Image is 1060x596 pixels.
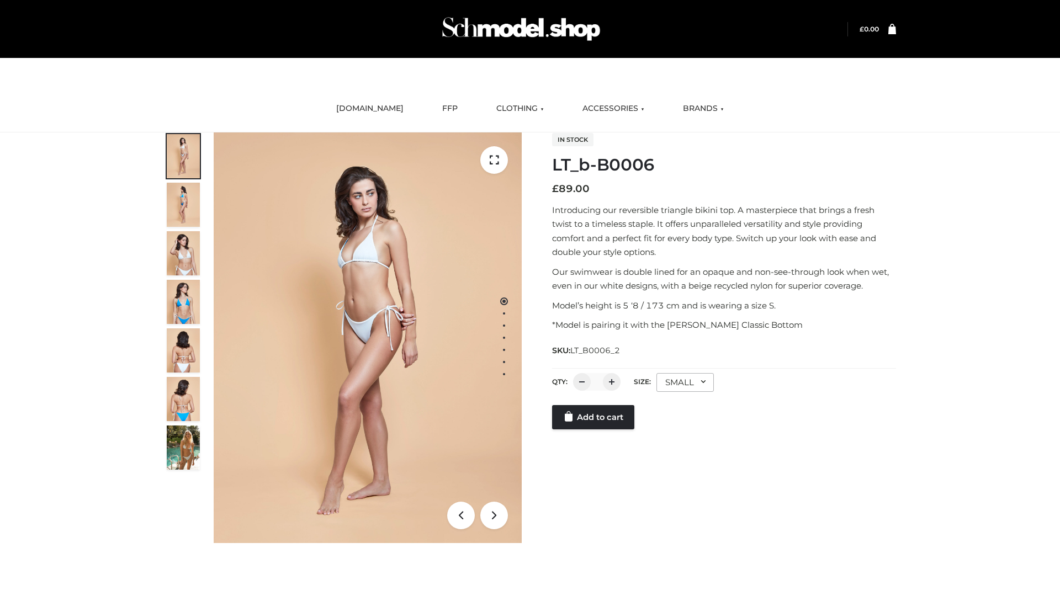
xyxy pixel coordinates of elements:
[552,203,896,259] p: Introducing our reversible triangle bikini top. A masterpiece that brings a fresh twist to a time...
[552,133,593,146] span: In stock
[438,7,604,51] img: Schmodel Admin 964
[574,97,653,121] a: ACCESSORIES
[434,97,466,121] a: FFP
[552,183,559,195] span: £
[860,25,879,33] a: £0.00
[552,377,568,386] label: QTY:
[552,155,896,175] h1: LT_b-B0006
[167,425,200,470] img: Arieltop_CloudNine_AzureSky2.jpg
[167,377,200,421] img: ArielClassicBikiniTop_CloudNine_AzureSky_OW114ECO_8-scaled.jpg
[860,25,864,33] span: £
[167,183,200,227] img: ArielClassicBikiniTop_CloudNine_AzureSky_OW114ECO_2-scaled.jpg
[167,231,200,275] img: ArielClassicBikiniTop_CloudNine_AzureSky_OW114ECO_3-scaled.jpg
[488,97,552,121] a: CLOTHING
[656,373,714,392] div: SMALL
[552,318,896,332] p: *Model is pairing it with the [PERSON_NAME] Classic Bottom
[634,377,651,386] label: Size:
[552,405,634,429] a: Add to cart
[214,132,522,543] img: LT_b-B0006
[570,345,620,355] span: LT_B0006_2
[167,328,200,372] img: ArielClassicBikiniTop_CloudNine_AzureSky_OW114ECO_7-scaled.jpg
[552,299,896,313] p: Model’s height is 5 ‘8 / 173 cm and is wearing a size S.
[552,344,621,357] span: SKU:
[328,97,412,121] a: [DOMAIN_NAME]
[552,265,896,293] p: Our swimwear is double lined for an opaque and non-see-through look when wet, even in our white d...
[860,25,879,33] bdi: 0.00
[552,183,590,195] bdi: 89.00
[167,134,200,178] img: ArielClassicBikiniTop_CloudNine_AzureSky_OW114ECO_1-scaled.jpg
[675,97,732,121] a: BRANDS
[167,280,200,324] img: ArielClassicBikiniTop_CloudNine_AzureSky_OW114ECO_4-scaled.jpg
